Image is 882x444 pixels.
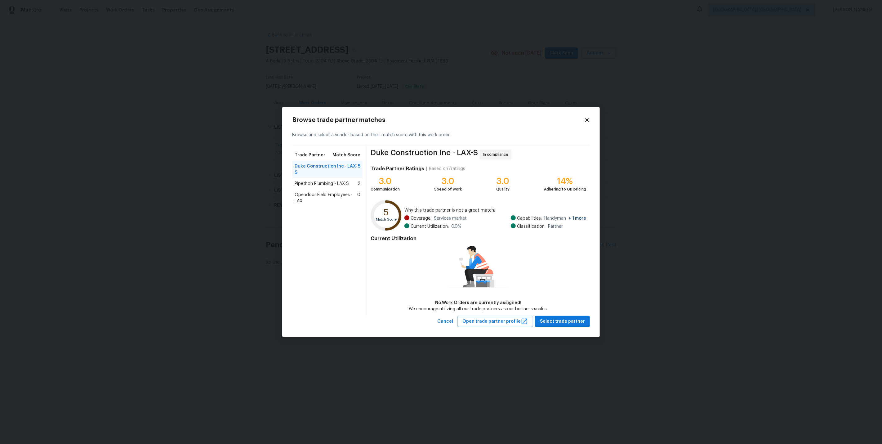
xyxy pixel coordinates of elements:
h4: Trade Partner Ratings [371,166,424,172]
span: Partner [548,223,563,230]
span: Handyman [544,215,586,222]
div: We encourage utilizing all our trade partners as our business scales. [409,306,548,312]
div: Speed of work [434,186,462,192]
span: Pipethon Plumbing - LAX-S [295,181,349,187]
span: + 1 more [568,216,586,221]
span: Duke Construction Inc - LAX-S [371,150,478,159]
div: Quality [496,186,510,192]
div: Browse and select a vendor based on their match score with this work order. [292,124,590,146]
span: Services market [434,215,467,222]
div: Communication [371,186,400,192]
span: In compliance [483,151,511,158]
span: Match Score [332,152,360,158]
div: No Work Orders are currently assigned! [409,300,548,306]
div: 3.0 [371,178,400,184]
text: 5 [384,208,389,217]
div: Adhering to OD pricing [544,186,586,192]
span: Capabilities: [517,215,542,222]
button: Open trade partner profile [457,316,533,327]
span: 0.0 % [451,223,461,230]
div: Based on 7 ratings [429,166,465,172]
div: | [424,166,429,172]
text: Match Score [376,218,397,221]
div: 14% [544,178,586,184]
span: Classification: [517,223,546,230]
button: Select trade partner [535,316,590,327]
span: Current Utilization: [411,223,449,230]
h4: Current Utilization [371,235,586,242]
button: Cancel [435,316,456,327]
span: Coverage: [411,215,431,222]
span: 2 [358,181,360,187]
span: Opendoor Field Employees - LAX [295,192,357,204]
div: 3.0 [496,178,510,184]
span: Trade Partner [295,152,325,158]
span: Open trade partner profile [462,318,528,325]
span: Select trade partner [540,318,585,325]
div: 3.0 [434,178,462,184]
span: Duke Construction Inc - LAX-S [295,163,358,176]
h2: Browse trade partner matches [292,117,584,123]
span: Cancel [437,318,453,325]
span: Why this trade partner is not a great match: [404,207,586,213]
span: 0 [357,192,360,204]
span: 5 [358,163,360,176]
